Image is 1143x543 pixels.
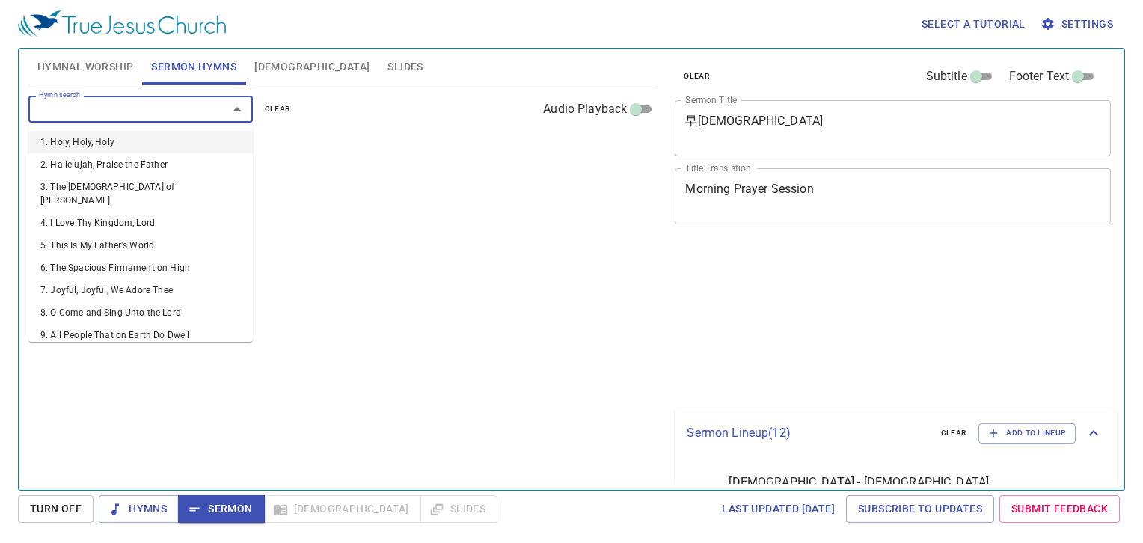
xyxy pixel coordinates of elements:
li: 6. The Spacious Firmament on High [28,257,253,279]
li: 4. I Love Thy Kingdom, Lord [28,212,253,234]
span: clear [941,426,967,440]
span: Add to Lineup [988,426,1066,440]
p: Sermon Lineup ( 12 ) [687,424,928,442]
iframe: from-child [669,240,1026,403]
span: Footer Text [1009,67,1070,85]
span: Hymnal Worship [37,58,134,76]
span: Select a tutorial [922,15,1026,34]
span: Last updated [DATE] [722,500,835,518]
span: Turn Off [30,500,82,518]
span: Slides [387,58,423,76]
span: Audio Playback [543,100,627,118]
textarea: 早[DEMOGRAPHIC_DATA] [685,114,1100,142]
button: Turn Off [18,495,94,523]
img: True Jesus Church [18,10,226,37]
button: Sermon [178,495,264,523]
textarea: Morning Prayer Session [685,182,1100,210]
button: Hymns [99,495,179,523]
div: Sermon Lineup(12)clearAdd to Lineup [675,408,1115,458]
span: Submit Feedback [1011,500,1108,518]
span: Subtitle [926,67,967,85]
span: clear [684,70,710,83]
span: Sermon Hymns [151,58,236,76]
span: Settings [1044,15,1113,34]
li: 5. This Is My Father's World [28,234,253,257]
span: Subscribe to Updates [858,500,982,518]
button: Select a tutorial [916,10,1032,38]
a: Last updated [DATE] [716,495,841,523]
a: Subscribe to Updates [846,495,994,523]
span: clear [265,102,291,116]
button: clear [675,67,719,85]
li: 7. Joyful, Joyful, We Adore Thee [28,279,253,301]
button: clear [932,424,976,442]
span: Sermon [190,500,252,518]
li: 9. All People That on Earth Do Dwell [28,324,253,346]
span: [DEMOGRAPHIC_DATA] - [DEMOGRAPHIC_DATA][PERSON_NAME] - [GEOGRAPHIC_DATA] [729,473,995,509]
li: 3. The [DEMOGRAPHIC_DATA] of [PERSON_NAME] [28,176,253,212]
button: Close [227,99,248,120]
li: 1. Holy, Holy, Holy [28,131,253,153]
span: Hymns [111,500,167,518]
button: Settings [1038,10,1119,38]
a: Submit Feedback [999,495,1120,523]
span: [DEMOGRAPHIC_DATA] [254,58,370,76]
button: Add to Lineup [978,423,1076,443]
li: 8. O Come and Sing Unto the Lord [28,301,253,324]
li: 2. Hallelujah, Praise the Father [28,153,253,176]
button: clear [256,100,300,118]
